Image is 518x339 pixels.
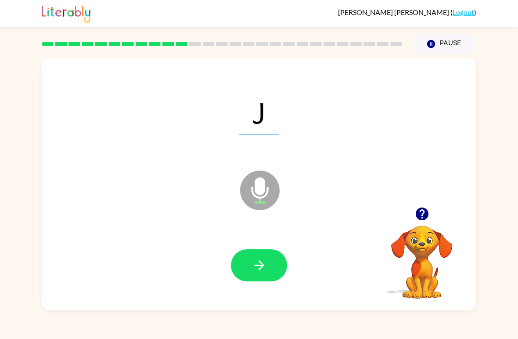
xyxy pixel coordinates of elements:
[338,8,476,16] div: ( )
[338,8,450,16] span: [PERSON_NAME] [PERSON_NAME]
[42,4,90,23] img: Literably
[453,8,474,16] a: Logout
[378,212,466,300] video: Your browser must support playing .mp4 files to use Literably. Please try using another browser.
[239,89,279,135] span: J
[413,34,476,54] button: Pause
